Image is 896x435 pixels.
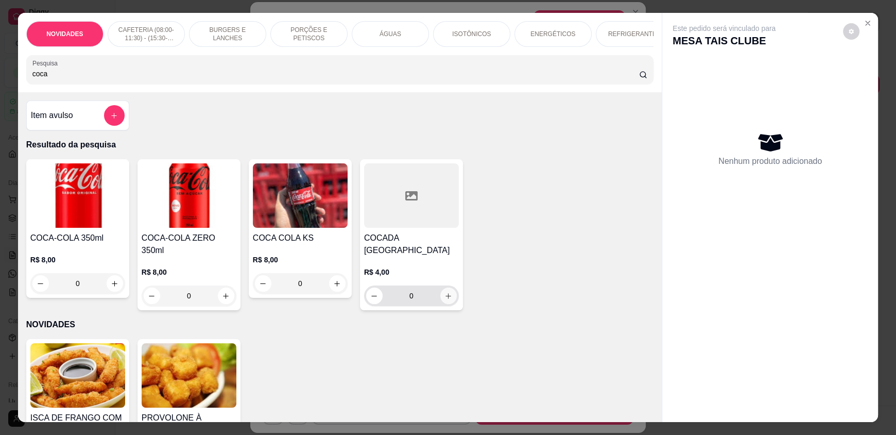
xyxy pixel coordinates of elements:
button: decrease-product-quantity [255,275,271,292]
p: PORÇÕES E PETISCOS [279,26,339,42]
p: R$ 8,00 [30,255,125,265]
p: ENERGÉTICOS [530,30,575,38]
button: increase-product-quantity [440,288,457,304]
img: product-image [253,163,348,228]
p: Nenhum produto adicionado [718,155,822,168]
img: product-image [30,343,125,408]
h4: Item avulso [31,109,73,122]
p: BURGERS E LANCHES [198,26,257,42]
button: Close [859,15,876,31]
img: product-image [30,163,125,228]
button: add-separate-item [104,105,125,126]
h4: COCA-COLA 350ml [30,232,125,244]
button: increase-product-quantity [218,288,234,304]
p: Resultado da pesquisa [26,139,653,151]
button: increase-product-quantity [329,275,346,292]
p: R$ 8,00 [142,267,236,277]
p: R$ 8,00 [253,255,348,265]
label: Pesquisa [32,59,61,68]
button: decrease-product-quantity [32,275,49,292]
p: NOVIDADES [46,30,83,38]
p: ISOTÔNICOS [452,30,491,38]
button: decrease-product-quantity [843,23,859,40]
img: product-image [142,343,236,408]
p: MESA TAIS CLUBE [673,34,776,48]
h4: COCADA [GEOGRAPHIC_DATA] [364,232,459,257]
p: R$ 4,00 [364,267,459,277]
p: ÁGUAS [380,30,401,38]
img: product-image [142,163,236,228]
p: Este pedido será vinculado para [673,23,776,34]
h4: COCA-COLA ZERO 350ml [142,232,236,257]
button: decrease-product-quantity [366,288,383,304]
p: REFRIGERANTES [608,30,661,38]
button: increase-product-quantity [107,275,123,292]
p: CAFETERIA (08:00-11:30) - (15:30-18:00) [116,26,176,42]
p: NOVIDADES [26,319,653,331]
h4: COCA COLA KS [253,232,348,244]
button: decrease-product-quantity [144,288,160,304]
input: Pesquisa [32,69,640,79]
